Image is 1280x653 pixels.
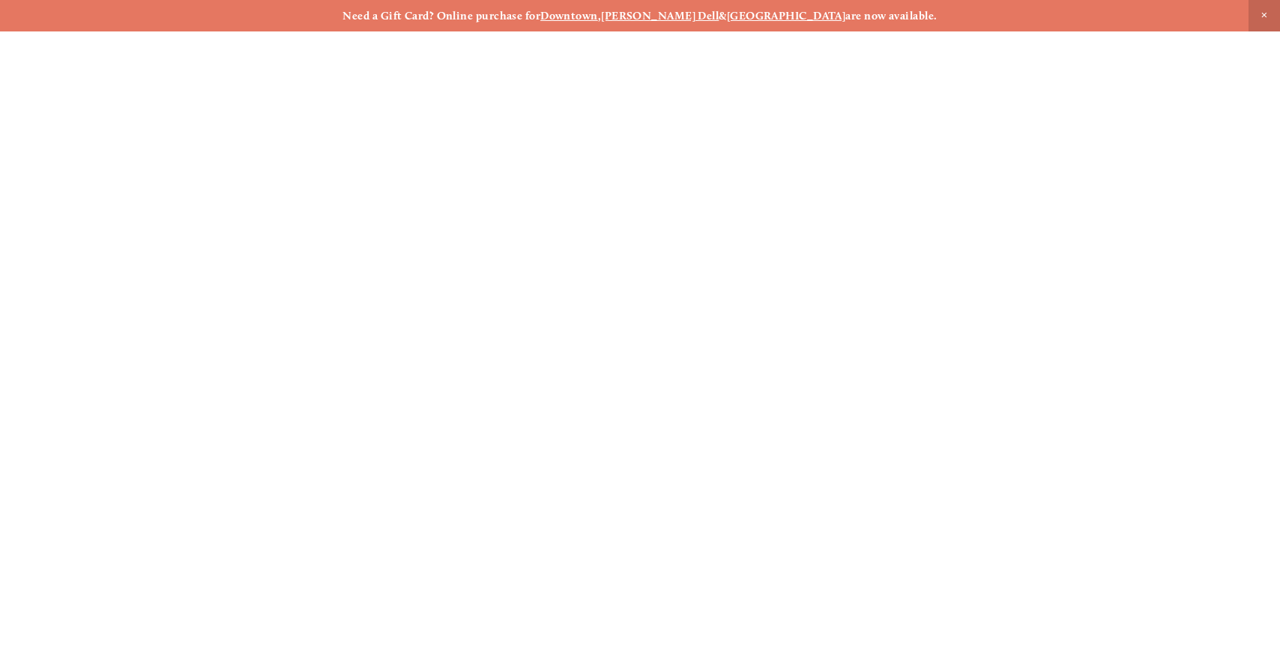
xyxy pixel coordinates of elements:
[598,9,601,22] strong: ,
[342,9,540,22] strong: Need a Gift Card? Online purchase for
[727,9,846,22] a: [GEOGRAPHIC_DATA]
[845,9,937,22] strong: are now available.
[601,9,719,22] a: [PERSON_NAME] Dell
[719,9,726,22] strong: &
[540,9,598,22] a: Downtown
